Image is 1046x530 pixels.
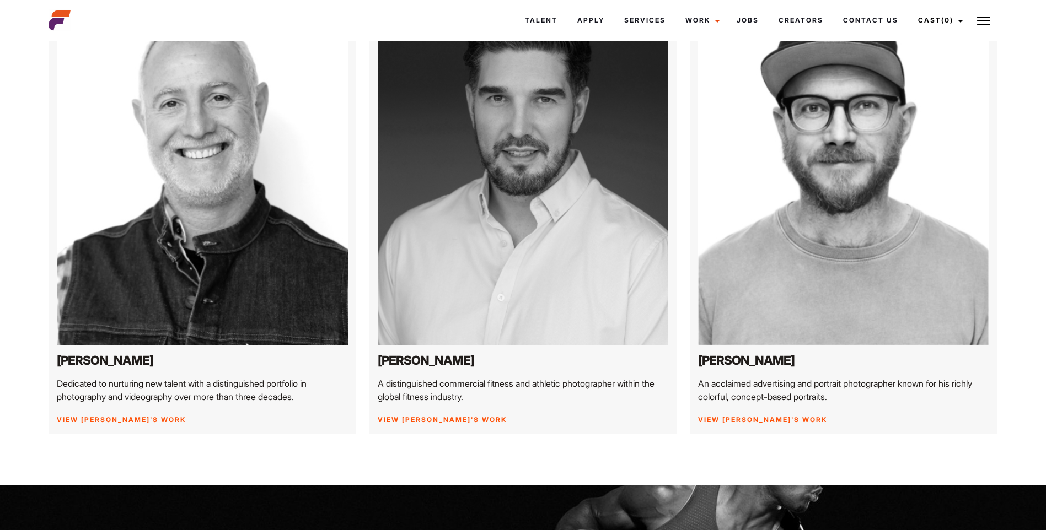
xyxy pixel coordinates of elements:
[908,6,970,35] a: Cast(0)
[57,377,348,403] p: Dedicated to nurturing new talent with a distinguished portfolio in photography and videography o...
[977,14,990,28] img: Burger icon
[698,415,827,424] a: View [PERSON_NAME]'s Work
[57,353,348,368] h2: [PERSON_NAME]
[378,415,507,424] a: View [PERSON_NAME]'s Work
[727,6,769,35] a: Jobs
[698,353,989,368] h2: [PERSON_NAME]
[57,415,186,424] a: View [PERSON_NAME]'s Work
[698,377,989,403] p: An acclaimed advertising and portrait photographer known for his richly colorful, concept-based p...
[567,6,614,35] a: Apply
[378,353,669,368] h2: [PERSON_NAME]
[769,6,833,35] a: Creators
[941,16,953,24] span: (0)
[378,377,669,403] p: A distinguished commercial fitness and athletic photographer within the global fitness industry.
[49,9,71,31] img: cropped-aefm-brand-fav-22-square.png
[675,6,727,35] a: Work
[833,6,908,35] a: Contact Us
[515,6,567,35] a: Talent
[614,6,675,35] a: Services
